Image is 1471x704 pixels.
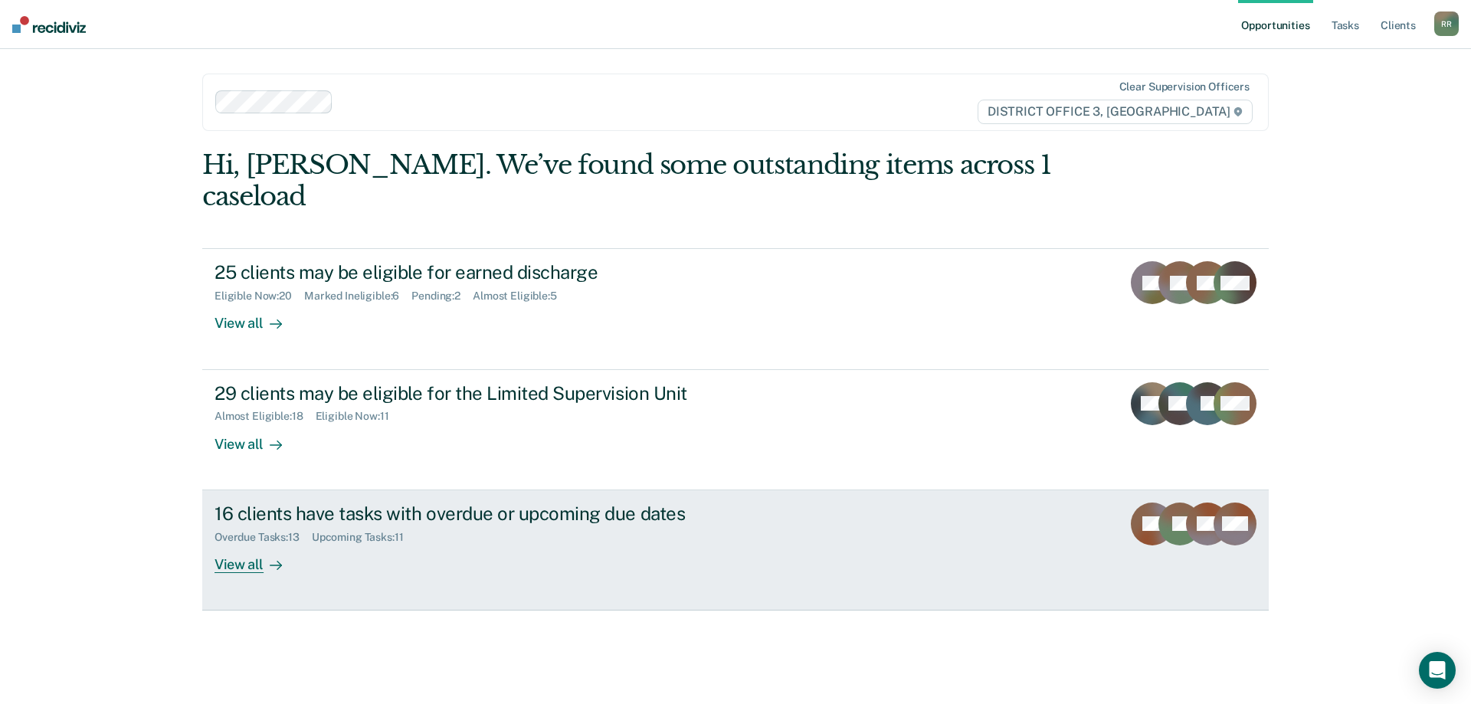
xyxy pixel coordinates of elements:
[1434,11,1459,36] div: R R
[215,382,752,404] div: 29 clients may be eligible for the Limited Supervision Unit
[215,261,752,283] div: 25 clients may be eligible for earned discharge
[473,290,569,303] div: Almost Eligible : 5
[215,423,300,453] div: View all
[304,290,411,303] div: Marked Ineligible : 6
[215,503,752,525] div: 16 clients have tasks with overdue or upcoming due dates
[215,410,316,423] div: Almost Eligible : 18
[1119,80,1250,93] div: Clear supervision officers
[202,370,1269,490] a: 29 clients may be eligible for the Limited Supervision UnitAlmost Eligible:18Eligible Now:11View all
[12,16,86,33] img: Recidiviz
[202,490,1269,611] a: 16 clients have tasks with overdue or upcoming due datesOverdue Tasks:13Upcoming Tasks:11View all
[316,410,401,423] div: Eligible Now : 11
[312,531,416,544] div: Upcoming Tasks : 11
[1434,11,1459,36] button: RR
[978,100,1253,124] span: DISTRICT OFFICE 3, [GEOGRAPHIC_DATA]
[215,290,304,303] div: Eligible Now : 20
[411,290,473,303] div: Pending : 2
[215,531,312,544] div: Overdue Tasks : 13
[215,303,300,332] div: View all
[215,543,300,573] div: View all
[202,248,1269,369] a: 25 clients may be eligible for earned dischargeEligible Now:20Marked Ineligible:6Pending:2Almost ...
[1419,652,1456,689] div: Open Intercom Messenger
[202,149,1056,212] div: Hi, [PERSON_NAME]. We’ve found some outstanding items across 1 caseload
